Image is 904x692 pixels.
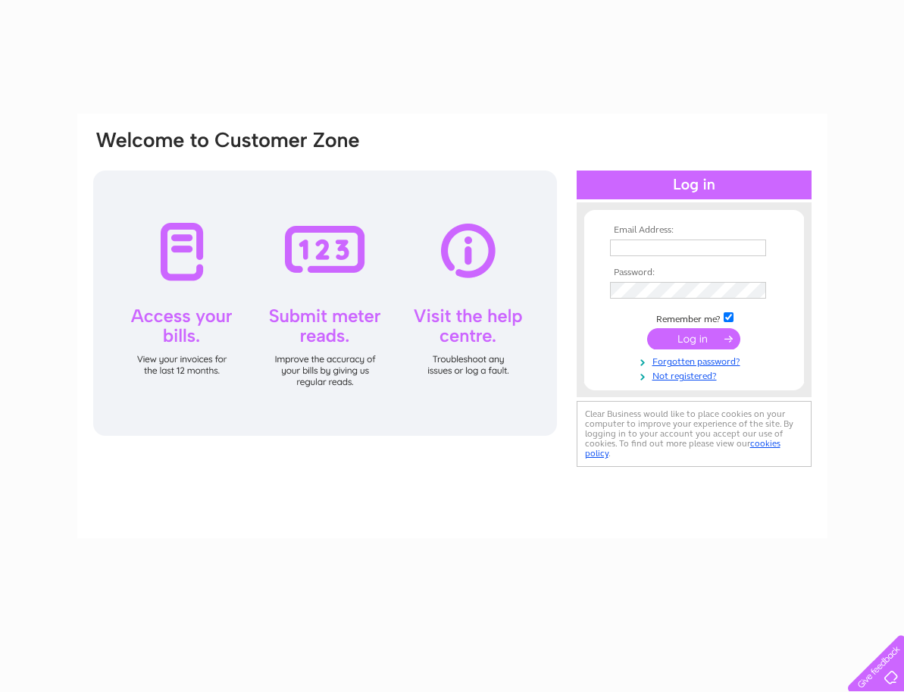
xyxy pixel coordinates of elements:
[577,401,812,467] div: Clear Business would like to place cookies on your computer to improve your experience of the sit...
[606,268,782,278] th: Password:
[610,368,782,382] a: Not registered?
[647,328,740,349] input: Submit
[585,438,780,459] a: cookies policy
[606,310,782,325] td: Remember me?
[610,353,782,368] a: Forgotten password?
[606,225,782,236] th: Email Address:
